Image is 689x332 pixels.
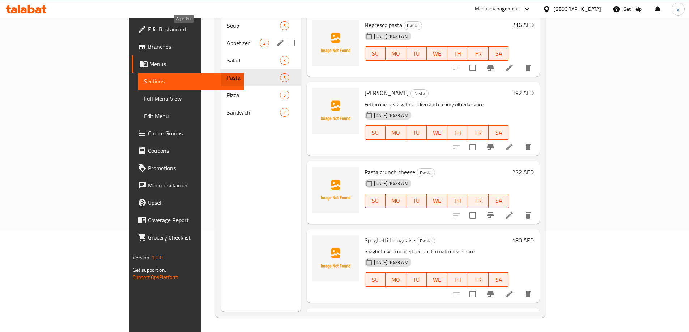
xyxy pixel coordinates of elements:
[132,229,244,246] a: Grocery Checklist
[280,22,289,29] span: 5
[152,253,163,262] span: 1.0.0
[227,108,280,117] span: Sandwich
[430,275,445,285] span: WE
[148,216,238,224] span: Coverage Report
[406,272,427,287] button: TU
[406,194,427,208] button: TU
[132,125,244,142] a: Choice Groups
[505,143,514,151] a: Edit menu item
[227,91,280,99] span: Pizza
[221,34,301,52] div: Appetizer2edit
[489,194,509,208] button: SA
[427,272,447,287] button: WE
[447,46,468,61] button: TH
[280,56,289,65] div: items
[365,125,386,140] button: SU
[365,20,402,30] span: Negresco pasta
[221,17,301,34] div: Soup5
[221,86,301,104] div: Pizza5
[482,59,499,77] button: Branch-specific-item
[148,42,238,51] span: Branches
[132,55,244,73] a: Menus
[221,69,301,86] div: Pasta5
[368,128,383,138] span: SU
[138,107,244,125] a: Edit Menu
[138,73,244,90] a: Sections
[489,272,509,287] button: SA
[132,211,244,229] a: Coverage Report
[492,275,506,285] span: SA
[148,129,238,138] span: Choice Groups
[144,112,238,120] span: Edit Menu
[417,237,435,245] div: Pasta
[447,125,468,140] button: TH
[144,94,238,103] span: Full Menu View
[148,233,238,242] span: Grocery Checklist
[471,195,486,206] span: FR
[260,39,269,47] div: items
[148,198,238,207] span: Upsell
[512,88,534,98] h6: 192 AED
[450,48,465,59] span: TH
[471,128,486,138] span: FR
[406,46,427,61] button: TU
[148,25,238,34] span: Edit Restaurant
[450,128,465,138] span: TH
[512,167,534,177] h6: 222 AED
[468,46,489,61] button: FR
[417,237,435,245] span: Pasta
[386,46,406,61] button: MO
[148,146,238,155] span: Coupons
[512,235,534,245] h6: 180 AED
[465,139,480,155] span: Select to update
[411,90,428,98] span: Pasta
[427,194,447,208] button: WE
[447,194,468,208] button: TH
[227,21,280,30] span: Soup
[410,89,429,98] div: Pasta
[482,207,499,224] button: Branch-specific-item
[404,21,422,30] span: Pasta
[386,194,406,208] button: MO
[505,64,514,72] a: Edit menu item
[677,5,679,13] span: y
[227,73,280,82] span: Pasta
[386,272,406,287] button: MO
[365,247,510,256] p: Spaghetti with minced beef and tomato meat sauce
[450,275,465,285] span: TH
[148,181,238,190] span: Menu disclaimer
[312,88,359,134] img: Alfredo pasta
[553,5,601,13] div: [GEOGRAPHIC_DATA]
[465,208,480,223] span: Select to update
[133,265,166,275] span: Get support on:
[280,73,289,82] div: items
[388,275,403,285] span: MO
[519,59,537,77] button: delete
[417,168,435,177] div: Pasta
[371,180,411,187] span: [DATE] 10:23 AM
[492,128,506,138] span: SA
[365,235,415,246] span: Spaghetti bolognaise
[450,195,465,206] span: TH
[465,286,480,302] span: Select to update
[368,275,383,285] span: SU
[312,20,359,66] img: Negresco pasta
[388,195,403,206] span: MO
[280,21,289,30] div: items
[409,195,424,206] span: TU
[138,90,244,107] a: Full Menu View
[132,159,244,177] a: Promotions
[280,91,289,99] div: items
[132,38,244,55] a: Branches
[409,275,424,285] span: TU
[492,48,506,59] span: SA
[406,125,427,140] button: TU
[388,48,403,59] span: MO
[132,21,244,38] a: Edit Restaurant
[471,48,486,59] span: FR
[227,56,280,65] div: Salad
[409,48,424,59] span: TU
[489,46,509,61] button: SA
